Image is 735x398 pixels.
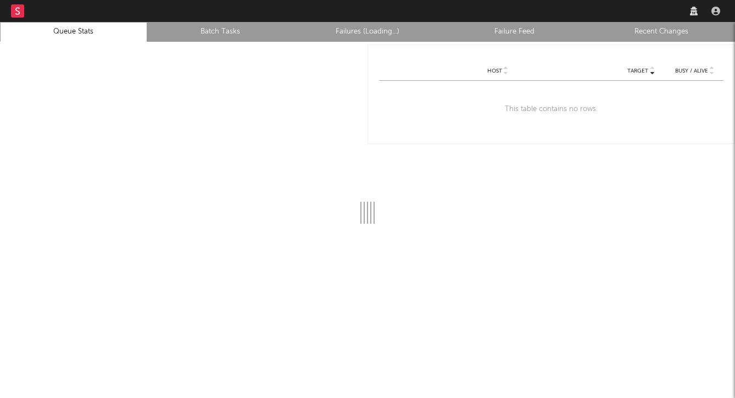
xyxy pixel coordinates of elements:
[487,68,502,74] span: Host
[379,81,723,138] div: This table contains no rows.
[447,25,582,38] a: Failure Feed
[675,68,708,74] span: Busy / Alive
[300,25,435,38] a: Failures (Loading...)
[153,25,288,38] a: Batch Tasks
[6,25,141,38] a: Queue Stats
[594,25,729,38] a: Recent Changes
[627,68,648,74] span: Target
